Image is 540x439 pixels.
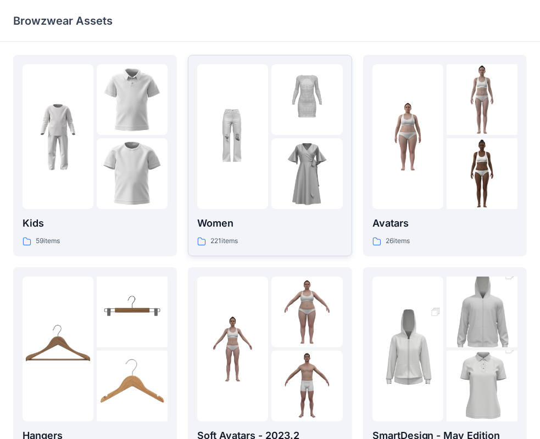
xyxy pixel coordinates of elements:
img: folder 2 [97,64,168,135]
img: folder 3 [271,351,342,421]
img: folder 3 [97,138,168,209]
img: folder 2 [447,64,517,135]
p: Browzwear Assets [13,13,113,29]
img: folder 1 [372,296,443,402]
a: folder 1folder 2folder 3Avatars26items [363,55,527,256]
p: 26 items [386,235,410,247]
a: folder 1folder 2folder 3Kids59items [13,55,177,256]
p: 221 items [210,235,238,247]
p: 59 items [36,235,60,247]
img: folder 3 [271,138,342,209]
img: folder 3 [447,138,517,209]
img: folder 2 [447,259,517,365]
img: folder 1 [197,313,268,384]
a: folder 1folder 2folder 3Women221items [188,55,352,256]
img: folder 2 [271,64,342,135]
img: folder 2 [97,277,168,347]
p: Avatars [372,216,517,231]
img: folder 1 [197,102,268,172]
img: folder 1 [23,313,93,384]
img: folder 3 [97,351,168,421]
img: folder 1 [372,102,443,172]
img: folder 1 [23,102,93,172]
p: Kids [23,216,168,231]
img: folder 2 [271,277,342,347]
p: Women [197,216,342,231]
